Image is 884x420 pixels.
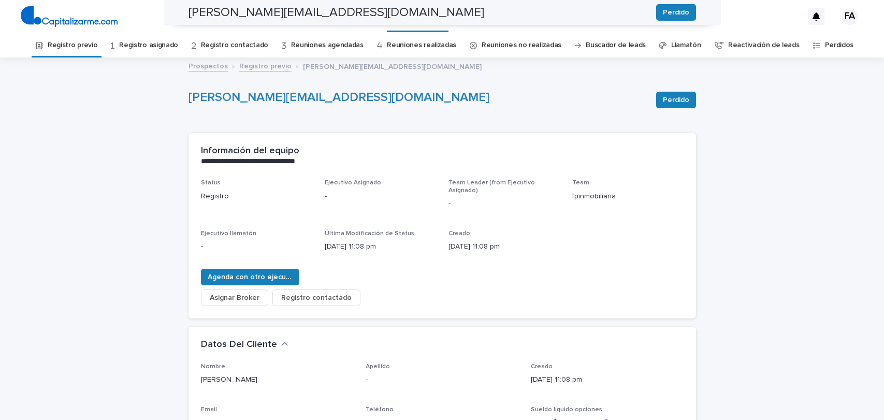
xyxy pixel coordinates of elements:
[201,180,221,186] span: Status
[201,364,225,370] span: Nombre
[189,91,489,104] a: [PERSON_NAME][EMAIL_ADDRESS][DOMAIN_NAME]
[387,33,456,57] a: Reuniones realizadas
[325,180,381,186] span: Ejecutivo Asignado
[325,241,436,252] p: [DATE] 11:08 pm
[325,230,414,237] span: Última Modificación de Status
[842,8,858,25] div: FA
[272,289,360,306] button: Registro contactado
[448,230,470,237] span: Creado
[366,407,394,413] span: Teléfono
[201,241,312,252] p: -
[21,6,118,27] img: 4arMvv9wSvmHTHbXwTim
[448,180,535,193] span: Team Leader (from Ejecutivo Asignado)
[448,241,560,252] p: [DATE] 11:08 pm
[201,191,312,202] p: Registro
[281,293,352,303] span: Registro contactado
[531,374,684,385] p: [DATE] 11:08 pm
[119,33,178,57] a: Registro asignado
[201,146,299,157] h2: Información del equipo
[201,339,288,351] button: Datos Del Cliente
[325,191,436,202] p: -
[656,92,696,108] button: Perdido
[663,95,689,105] span: Perdido
[586,33,646,57] a: Buscador de leads
[48,33,97,57] a: Registro previo
[482,33,561,57] a: Reuniones no realizadas
[448,198,560,209] p: -
[208,272,293,282] span: Agenda con otro ejecutivo
[572,180,589,186] span: Team
[201,269,299,285] button: Agenda con otro ejecutivo
[201,339,277,351] h2: Datos Del Cliente
[671,33,701,57] a: Llamatón
[366,374,518,385] p: -
[201,33,268,57] a: Registro contactado
[201,374,354,385] p: [PERSON_NAME]
[201,407,217,413] span: Email
[201,289,268,306] button: Asignar Broker
[531,364,553,370] span: Creado
[201,230,256,237] span: Ejecutivo llamatón
[291,33,364,57] a: Reuniones agendadas
[572,191,684,202] p: fpinmobiliaria
[825,33,854,57] a: Perdidos
[366,364,390,370] span: Apellido
[531,407,602,413] span: Sueldo líquido opciones
[239,60,292,71] a: Registro previo
[728,33,800,57] a: Reactivación de leads
[303,60,482,71] p: [PERSON_NAME][EMAIL_ADDRESS][DOMAIN_NAME]
[189,60,228,71] a: Prospectos
[210,293,259,303] span: Asignar Broker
